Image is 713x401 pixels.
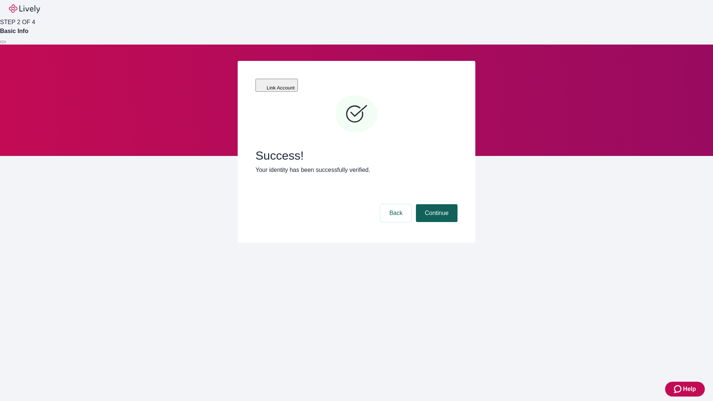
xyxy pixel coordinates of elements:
button: Back [380,204,411,222]
button: Continue [416,204,458,222]
svg: Zendesk support icon [674,385,683,394]
span: Success! [255,149,458,163]
button: Zendesk support iconHelp [665,382,705,397]
span: Help [683,385,696,394]
button: Link Account [255,79,298,92]
p: Your identity has been successfully verified. [255,166,458,175]
svg: Checkmark icon [334,92,379,137]
img: Lively [9,4,40,13]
